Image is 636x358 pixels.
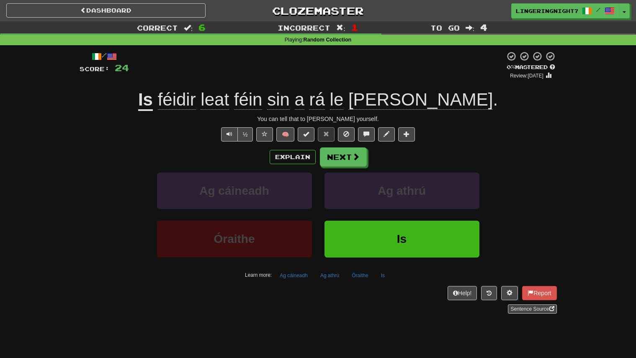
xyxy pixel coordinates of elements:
[304,37,352,43] strong: Random Collection
[507,64,515,70] span: 0 %
[80,115,557,123] div: You can tell that to [PERSON_NAME] yourself.
[397,232,407,245] span: Is
[157,173,312,209] button: Ag cáineadh
[398,127,415,142] button: Add to collection (alt+a)
[480,22,487,32] span: 4
[157,221,312,257] button: Óraithe
[80,51,129,62] div: /
[378,184,426,197] span: Ag athrú
[511,3,619,18] a: LingeringNight7972 /
[324,173,479,209] button: Ag athrú
[466,24,475,31] span: :
[80,65,110,72] span: Score:
[505,64,557,71] div: Mastered
[270,150,316,164] button: Explain
[201,90,229,110] span: leat
[214,232,255,245] span: Óraithe
[596,7,600,13] span: /
[347,269,373,282] button: Óraithe
[221,127,238,142] button: Play sentence audio (ctl+space)
[199,184,269,197] span: Ag cáineadh
[137,23,178,32] span: Correct
[448,286,477,300] button: Help!
[336,24,345,31] span: :
[324,221,479,257] button: Is
[338,127,355,142] button: Ignore sentence (alt+i)
[376,269,389,282] button: Is
[358,127,375,142] button: Discuss sentence (alt+u)
[320,147,367,167] button: Next
[309,90,325,110] span: rá
[115,62,129,73] span: 24
[219,127,253,142] div: Text-to-speech controls
[6,3,206,18] a: Dashboard
[198,22,206,32] span: 6
[316,269,344,282] button: Ag athrú
[318,127,335,142] button: Reset to 0% Mastered (alt+r)
[267,90,290,110] span: sin
[298,127,314,142] button: Set this sentence to 100% Mastered (alt+m)
[276,127,294,142] button: 🧠
[351,22,358,32] span: 1
[430,23,460,32] span: To go
[330,90,344,110] span: le
[508,304,556,314] a: Sentence Source
[256,127,273,142] button: Favorite sentence (alt+f)
[278,23,330,32] span: Incorrect
[275,269,312,282] button: Ag cáineadh
[184,24,193,31] span: :
[245,272,272,278] small: Learn more:
[237,127,253,142] button: ½
[378,127,395,142] button: Edit sentence (alt+d)
[218,3,417,18] a: Clozemaster
[234,90,263,110] span: féin
[522,286,556,300] button: Report
[481,286,497,300] button: Round history (alt+y)
[153,90,498,110] span: .
[158,90,196,110] span: féidir
[510,73,543,79] small: Review: [DATE]
[516,7,578,15] span: LingeringNight7972
[138,90,153,111] u: Is
[348,90,493,110] span: [PERSON_NAME]
[295,90,304,110] span: a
